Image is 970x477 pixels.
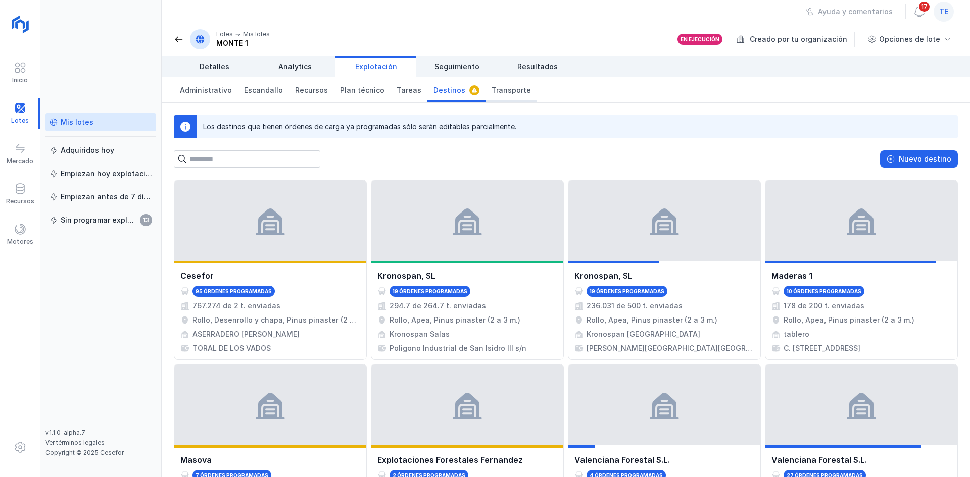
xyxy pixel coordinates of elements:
[737,32,856,47] div: Creado por tu organización
[6,197,34,205] div: Recursos
[393,288,467,295] div: 19 órdenes programadas
[278,62,312,72] span: Analytics
[427,77,486,102] a: Destinos
[771,270,812,282] div: Maderas 1
[45,449,156,457] div: Copyright © 2025 Cesefor
[255,56,335,77] a: Analytics
[486,77,537,102] a: Transporte
[880,150,958,168] button: Nuevo destino
[335,56,416,77] a: Explotación
[784,315,914,325] div: Rollo, Apea, Pinus pinaster (2 a 3 m.)
[497,56,578,77] a: Resultados
[244,85,283,95] span: Escandallo
[45,429,156,437] div: v1.1.0-alpha.7
[899,154,951,164] div: Nuevo destino
[771,454,867,466] div: Valenciana Forestal S.L.
[216,38,270,48] div: MONTE 1
[61,192,152,202] div: Empiezan antes de 7 días
[918,1,931,13] span: 17
[203,122,516,132] div: Los destinos que tienen órdenes de carga ya programadas sólo serán editables parcialmente.
[334,77,391,102] a: Plan técnico
[587,343,754,353] div: [PERSON_NAME][GEOGRAPHIC_DATA][GEOGRAPHIC_DATA], Km 106, 09199, [GEOGRAPHIC_DATA]
[216,30,233,38] div: Lotes
[180,270,214,282] div: Cesefor
[492,85,531,95] span: Transporte
[295,85,328,95] span: Recursos
[192,329,300,339] div: ASERRADERO [PERSON_NAME]
[391,77,427,102] a: Tareas
[784,343,860,353] div: C. [STREET_ADDRESS]
[192,301,280,311] div: 767.274 de 2 t. enviadas
[180,85,232,95] span: Administrativo
[574,454,670,466] div: Valenciana Forestal S.L.
[7,238,33,246] div: Motores
[377,454,523,466] div: Explotaciones Forestales Fernandez
[784,301,864,311] div: 178 de 200 t. enviadas
[61,145,114,155] div: Adquiridos hoy
[180,454,212,466] div: Masova
[390,329,450,339] div: Kronospan Salas
[7,157,33,165] div: Mercado
[192,315,360,325] div: Rollo, Desenrollo y chapa, Pinus pinaster (2 a 4 m.)
[587,329,700,339] div: Kronospan [GEOGRAPHIC_DATA]
[200,62,229,72] span: Detalles
[140,214,152,226] span: 13
[192,343,271,353] div: TORAL DE LOS VADOS
[45,165,156,183] a: Empiezan hoy explotación
[787,288,861,295] div: 10 órdenes programadas
[799,3,899,20] button: Ayuda y comentarios
[397,85,421,95] span: Tareas
[196,288,272,295] div: 95 órdenes programadas
[45,188,156,206] a: Empiezan antes de 7 días
[12,76,28,84] div: Inicio
[390,301,486,311] div: 294.7 de 264.7 t. enviadas
[45,141,156,160] a: Adquiridos hoy
[174,56,255,77] a: Detalles
[784,329,809,339] div: tablero
[45,439,105,446] a: Ver términos legales
[61,169,152,179] div: Empiezan hoy explotación
[587,315,717,325] div: Rollo, Apea, Pinus pinaster (2 a 3 m.)
[289,77,334,102] a: Recursos
[433,85,465,95] span: Destinos
[45,211,156,229] a: Sin programar explotación13
[879,34,940,44] div: Opciones de lote
[574,270,633,282] div: Kronospan, SL
[681,36,719,43] div: En ejecución
[390,315,520,325] div: Rollo, Apea, Pinus pinaster (2 a 3 m.)
[174,77,238,102] a: Administrativo
[243,30,270,38] div: Mis lotes
[818,7,893,17] div: Ayuda y comentarios
[238,77,289,102] a: Escandallo
[340,85,384,95] span: Plan técnico
[390,343,526,353] div: Poligono Industrial de San Isidro III s/n
[590,288,664,295] div: 19 órdenes programadas
[517,62,558,72] span: Resultados
[61,215,137,225] div: Sin programar explotación
[355,62,397,72] span: Explotación
[434,62,479,72] span: Seguimiento
[939,7,948,17] span: te
[587,301,683,311] div: 236.031 de 500 t. enviadas
[377,270,435,282] div: Kronospan, SL
[416,56,497,77] a: Seguimiento
[45,113,156,131] a: Mis lotes
[61,117,93,127] div: Mis lotes
[8,12,33,37] img: logoRight.svg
